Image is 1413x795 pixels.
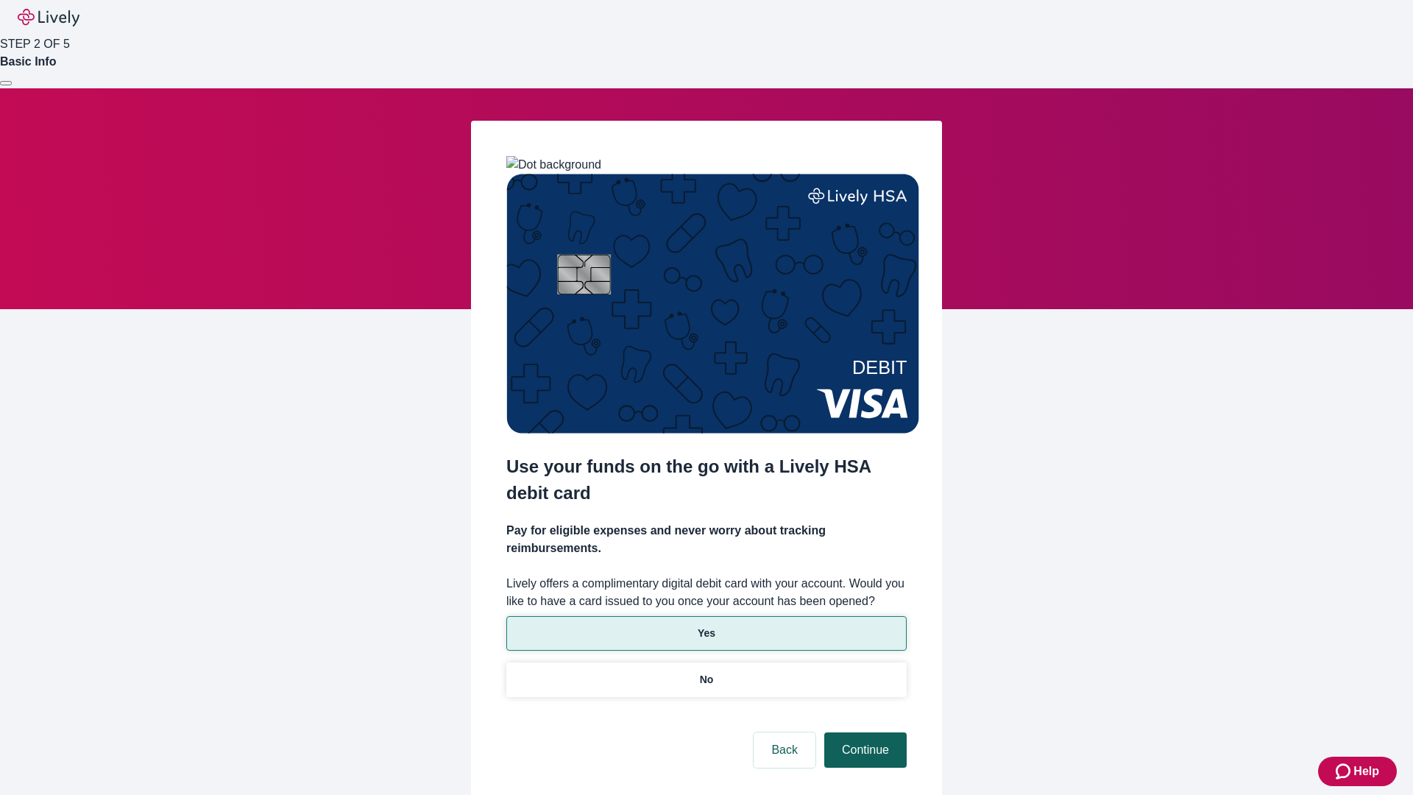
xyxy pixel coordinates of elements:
[1318,757,1397,786] button: Zendesk support iconHelp
[824,732,907,768] button: Continue
[506,156,601,174] img: Dot background
[506,616,907,651] button: Yes
[506,522,907,557] h4: Pay for eligible expenses and never worry about tracking reimbursements.
[506,575,907,610] label: Lively offers a complimentary digital debit card with your account. Would you like to have a card...
[506,453,907,506] h2: Use your funds on the go with a Lively HSA debit card
[1336,763,1353,780] svg: Zendesk support icon
[18,9,79,26] img: Lively
[700,672,714,688] p: No
[698,626,715,641] p: Yes
[506,662,907,697] button: No
[506,174,919,434] img: Debit card
[754,732,815,768] button: Back
[1353,763,1379,780] span: Help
